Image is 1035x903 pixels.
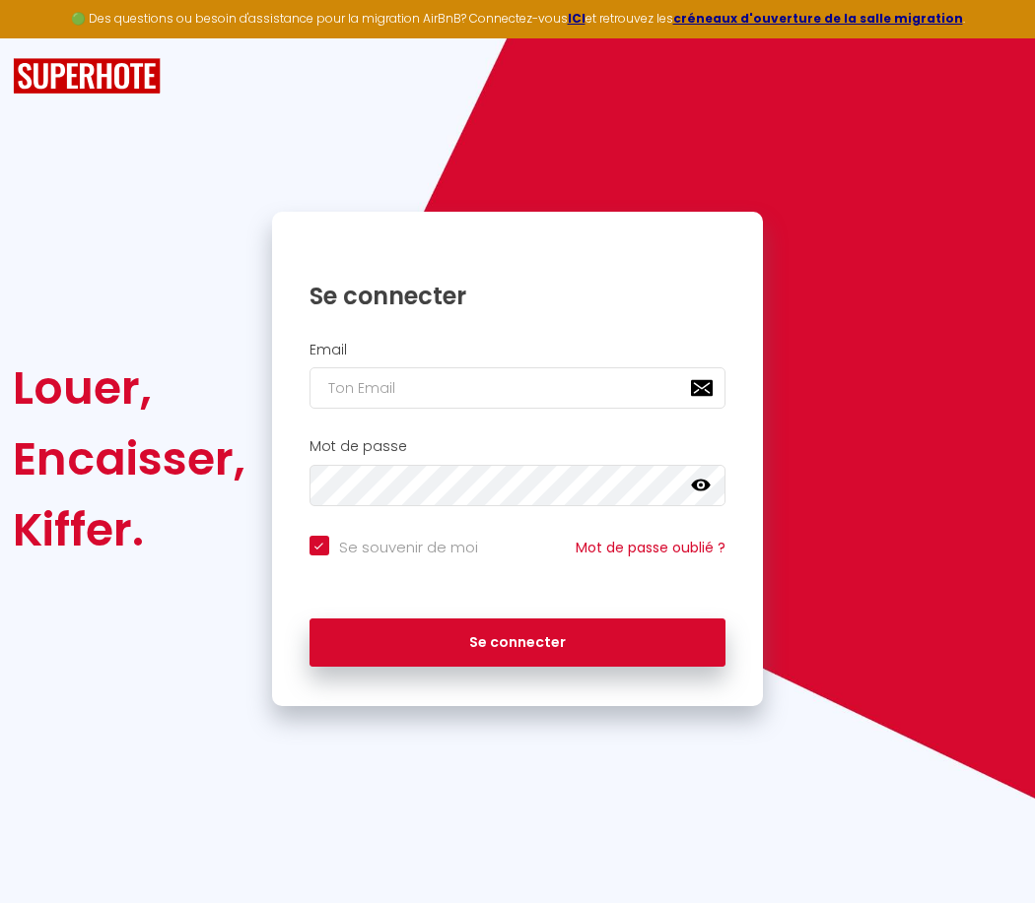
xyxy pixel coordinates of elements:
a: ICI [568,10,586,27]
input: Ton Email [310,367,726,409]
div: Louer, [13,353,245,423]
img: SuperHote logo [13,58,161,95]
h1: Se connecter [310,281,726,311]
button: Se connecter [310,618,726,668]
div: Kiffer. [13,494,245,565]
div: Encaisser, [13,423,245,494]
h2: Email [310,342,726,358]
a: Mot de passe oublié ? [576,538,725,557]
h2: Mot de passe [310,438,726,455]
a: créneaux d'ouverture de la salle migration [673,10,963,27]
